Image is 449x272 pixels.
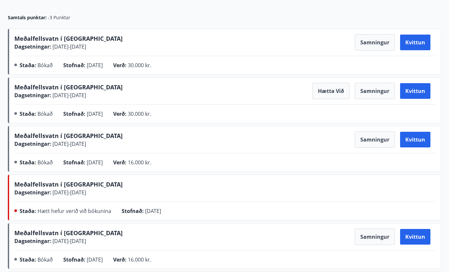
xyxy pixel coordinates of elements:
span: Staða : [20,159,36,166]
span: Dagsetningar : [14,140,51,147]
span: [DATE] [87,62,103,69]
span: Bókað [37,256,53,263]
button: Kvittun [400,83,430,99]
span: Meðalfellsvatn í [GEOGRAPHIC_DATA] [14,83,123,91]
span: Meðalfellsvatn í [GEOGRAPHIC_DATA] [14,229,123,237]
span: Stofnað : [63,256,85,263]
span: Samtals punktar : [8,14,47,21]
span: Bókað [37,159,53,166]
span: [DATE] - [DATE] [51,43,86,50]
button: Samningur [355,131,395,148]
span: -3 Punktar [48,14,70,21]
span: Dagsetningar : [14,92,51,99]
span: Verð : [113,159,127,166]
span: [DATE] [87,159,103,166]
span: [DATE] [87,256,103,263]
span: Verð : [113,256,127,263]
span: Staða : [20,62,36,69]
button: Kvittun [400,35,430,50]
span: Staða : [20,256,36,263]
span: Staða : [20,110,36,117]
span: [DATE] - [DATE] [51,92,86,99]
span: 16.000 kr. [128,159,151,166]
span: Meðalfellsvatn í [GEOGRAPHIC_DATA] [14,132,123,140]
button: Kvittun [400,132,430,147]
button: Kvittun [400,229,430,245]
button: Samningur [355,83,395,99]
span: Stofnað : [63,110,85,117]
span: Bókað [37,62,53,69]
span: Stofnað : [63,62,85,69]
span: 30.000 kr. [128,62,151,69]
span: Meðalfellsvatn í [GEOGRAPHIC_DATA] [14,180,123,188]
span: [DATE] - [DATE] [51,140,86,147]
span: Verð : [113,62,127,69]
span: Stofnað : [63,159,85,166]
span: [DATE] [87,110,103,117]
span: Dagsetningar : [14,43,51,50]
span: Staða : [20,207,36,215]
span: Dagsetningar : [14,189,51,196]
span: 30.000 kr. [128,110,151,117]
span: Meðalfellsvatn í [GEOGRAPHIC_DATA] [14,35,123,42]
button: Hætta við [312,83,350,99]
span: Dagsetningar : [14,237,51,245]
span: [DATE] - [DATE] [51,189,86,196]
span: Bókað [37,110,53,117]
button: Samningur [355,229,395,245]
span: Verð : [113,110,127,117]
span: Stofnað : [122,207,144,215]
span: [DATE] - [DATE] [51,237,86,245]
span: [DATE] [145,207,161,215]
span: Hætt hefur verið við bókunina [37,207,111,215]
span: 16.000 kr. [128,256,151,263]
button: Samningur [355,34,395,51]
